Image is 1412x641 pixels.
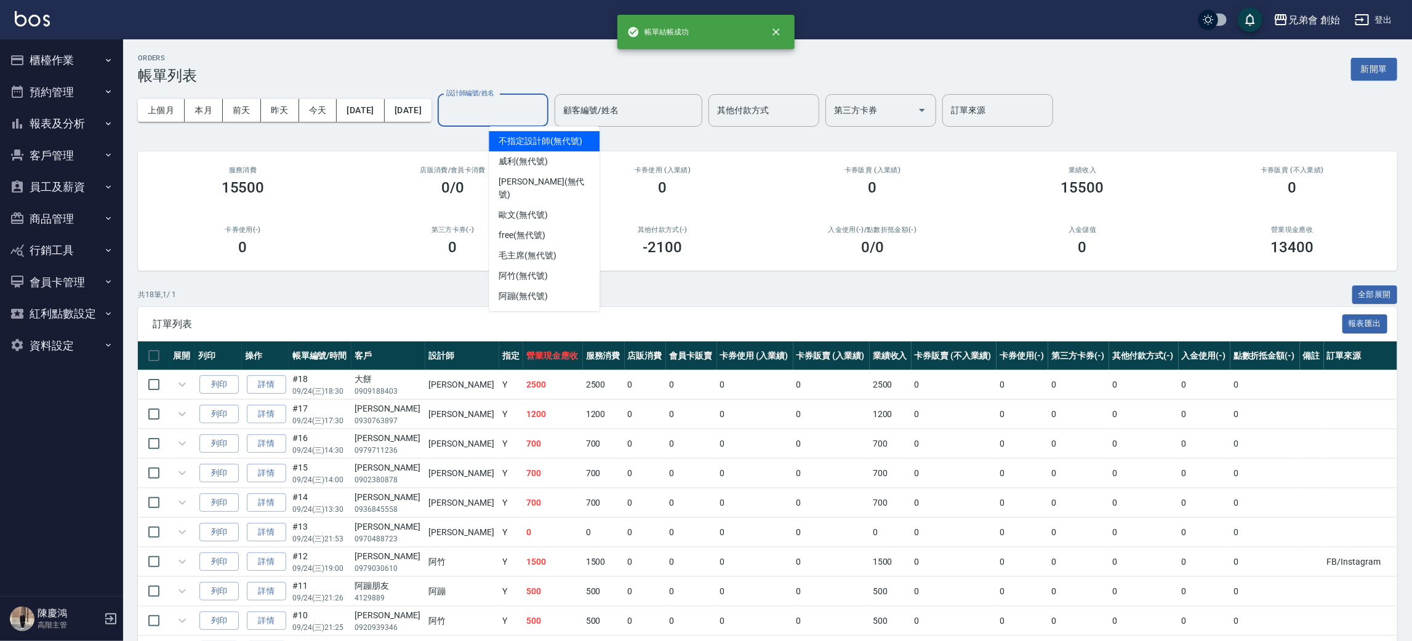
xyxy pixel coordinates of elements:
td: 0 [666,577,716,606]
button: 登出 [1350,9,1397,31]
h3: -2100 [643,239,683,256]
td: 0 [1109,459,1179,488]
td: Y [499,400,523,429]
p: 0979711236 [355,445,422,456]
h2: ORDERS [138,54,197,62]
td: 0 [1048,488,1109,517]
h2: 卡券販賣 (入業績) [782,166,963,174]
td: 0 [793,400,870,429]
p: 09/24 (三) 18:30 [292,386,349,397]
h2: 入金儲值 [992,226,1173,234]
h2: 業績收入 [992,166,1173,174]
td: 0 [625,488,667,517]
td: 0 [793,429,870,458]
div: [PERSON_NAME] [355,402,422,415]
td: 0 [666,370,716,399]
th: 營業現金應收 [523,341,583,370]
td: [PERSON_NAME] [425,370,499,399]
td: 0 [912,370,997,399]
td: 0 [997,459,1048,488]
th: 入金使用(-) [1179,341,1230,370]
button: 昨天 [261,99,299,122]
label: 設計師編號/姓名 [446,89,494,98]
p: 0970488723 [355,533,422,544]
img: Logo [15,11,50,26]
td: 700 [523,459,583,488]
a: 報表匯出 [1342,317,1388,329]
a: 詳情 [247,405,286,424]
button: save [1238,7,1262,32]
td: 2500 [870,370,912,399]
button: 報表匯出 [1342,314,1388,333]
td: 0 [666,488,716,517]
td: 0 [997,607,1048,635]
td: 0 [1230,607,1300,635]
td: #14 [289,488,352,517]
a: 詳情 [247,552,286,571]
td: 0 [625,459,667,488]
div: [PERSON_NAME] [355,550,422,563]
p: 0909188403 [355,386,422,397]
td: 阿竹 [425,607,499,635]
td: 0 [912,488,997,517]
h3: 0 [239,239,247,256]
td: 0 [1109,429,1179,458]
h2: 卡券販賣 (不入業績) [1202,166,1382,174]
p: 0979030610 [355,563,422,574]
span: 威利 (無代號) [499,155,548,168]
td: Y [499,429,523,458]
td: Y [499,488,523,517]
td: 2500 [583,370,625,399]
a: 詳情 [247,611,286,631]
td: 0 [1109,518,1179,547]
button: 客戶管理 [5,140,118,172]
td: 0 [1048,607,1109,635]
td: 0 [1179,459,1230,488]
td: 阿蹦 [425,577,499,606]
span: 訂單列表 [153,318,1342,330]
th: 第三方卡券(-) [1048,341,1109,370]
td: 0 [666,429,716,458]
h2: 入金使用(-) /點數折抵金額(-) [782,226,963,234]
td: 0 [717,429,793,458]
td: 0 [666,459,716,488]
th: 店販消費 [625,341,667,370]
button: 列印 [199,434,239,453]
td: [PERSON_NAME] [425,429,499,458]
div: 兄弟會 創始 [1288,12,1340,28]
button: [DATE] [337,99,384,122]
h3: 服務消費 [153,166,333,174]
td: 0 [912,607,997,635]
button: 紅利點數設定 [5,298,118,330]
td: 0 [1230,459,1300,488]
button: 列印 [199,493,239,512]
th: 展開 [170,341,195,370]
img: Person [10,607,34,631]
button: close [763,18,790,46]
h3: 15500 [222,179,265,196]
div: 大餅 [355,373,422,386]
td: Y [499,577,523,606]
p: 09/24 (三) 21:25 [292,622,349,633]
td: #17 [289,400,352,429]
button: 上個月 [138,99,185,122]
h2: 第三方卡券(-) [363,226,543,234]
button: 全部展開 [1352,285,1398,305]
button: 資料設定 [5,330,118,362]
td: FB/Instagram [1324,547,1397,576]
td: 0 [997,488,1048,517]
td: 0 [912,547,997,576]
td: 0 [1048,577,1109,606]
p: 共 18 筆, 1 / 1 [138,289,176,300]
p: 0930763897 [355,415,422,426]
td: 0 [1048,429,1109,458]
td: 0 [583,518,625,547]
h2: 卡券使用 (入業績) [572,166,753,174]
button: 新開單 [1351,58,1397,81]
th: 設計師 [425,341,499,370]
td: 0 [1230,400,1300,429]
td: 500 [523,577,583,606]
div: [PERSON_NAME] [355,609,422,622]
h3: 0 [449,239,457,256]
td: 0 [625,577,667,606]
